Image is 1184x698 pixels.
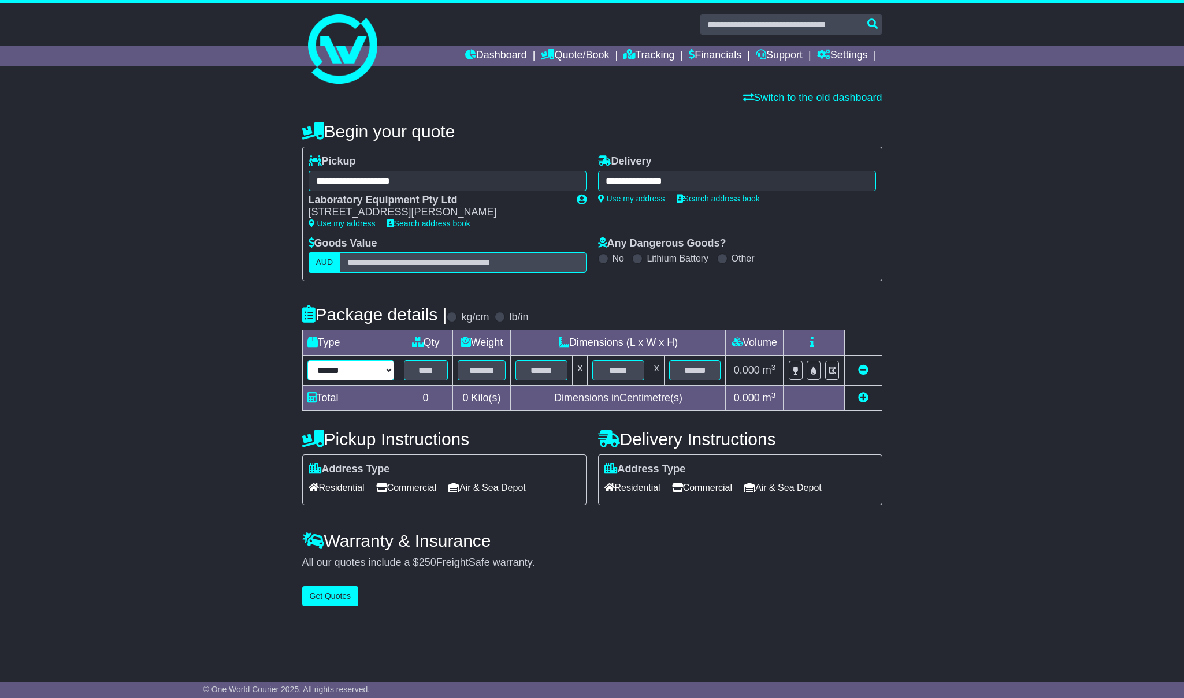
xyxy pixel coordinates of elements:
[858,364,868,376] a: Remove this item
[689,46,741,66] a: Financials
[461,311,489,324] label: kg/cm
[756,46,803,66] a: Support
[763,392,776,404] span: m
[672,479,732,497] span: Commercial
[462,392,468,404] span: 0
[743,92,882,103] a: Switch to the old dashboard
[511,330,726,356] td: Dimensions (L x W x H)
[726,330,784,356] td: Volume
[302,122,882,141] h4: Begin your quote
[598,155,652,168] label: Delivery
[302,531,882,550] h4: Warranty & Insurance
[309,219,376,228] a: Use my address
[309,237,377,250] label: Goods Value
[452,330,511,356] td: Weight
[302,305,447,324] h4: Package details |
[309,479,365,497] span: Residential
[817,46,868,66] a: Settings
[509,311,528,324] label: lb/in
[573,356,588,386] td: x
[309,463,390,476] label: Address Type
[203,685,370,694] span: © One World Courier 2025. All rights reserved.
[613,253,624,264] label: No
[771,391,776,400] sup: 3
[604,479,660,497] span: Residential
[677,194,760,203] a: Search address book
[387,219,470,228] a: Search address book
[302,586,359,606] button: Get Quotes
[734,392,760,404] span: 0.000
[465,46,527,66] a: Dashboard
[858,392,868,404] a: Add new item
[598,194,665,203] a: Use my address
[399,386,452,411] td: 0
[541,46,609,66] a: Quote/Book
[309,252,341,273] label: AUD
[309,206,565,219] div: [STREET_ADDRESS][PERSON_NAME]
[732,253,755,264] label: Other
[302,330,399,356] td: Type
[734,364,760,376] span: 0.000
[604,463,686,476] label: Address Type
[598,237,726,250] label: Any Dangerous Goods?
[744,479,822,497] span: Air & Sea Depot
[452,386,511,411] td: Kilo(s)
[448,479,526,497] span: Air & Sea Depot
[771,363,776,372] sup: 3
[302,386,399,411] td: Total
[763,364,776,376] span: m
[649,356,664,386] td: x
[376,479,436,497] span: Commercial
[598,430,882,449] h4: Delivery Instructions
[511,386,726,411] td: Dimensions in Centimetre(s)
[309,155,356,168] label: Pickup
[309,194,565,207] div: Laboratory Equipment Pty Ltd
[399,330,452,356] td: Qty
[302,557,882,569] div: All our quotes include a $ FreightSafe warranty.
[419,557,436,568] span: 250
[302,430,587,449] h4: Pickup Instructions
[623,46,674,66] a: Tracking
[647,253,708,264] label: Lithium Battery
